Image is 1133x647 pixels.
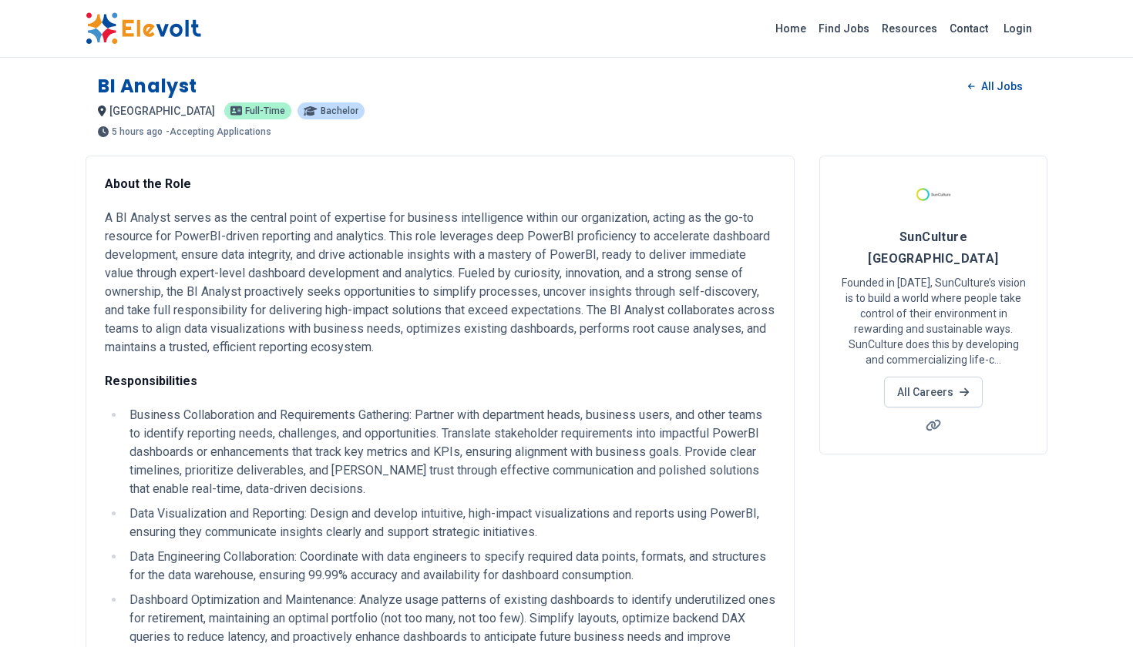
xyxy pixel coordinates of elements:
[112,127,163,136] span: 5 hours ago
[994,13,1041,44] a: Login
[86,12,201,45] img: Elevolt
[839,275,1028,367] p: Founded in [DATE], SunCulture’s vision is to build a world where people take control of their env...
[876,16,943,41] a: Resources
[125,406,775,498] li: Business Collaboration and Requirements Gathering: Partner with department heads, business users,...
[914,175,953,213] img: SunCulture Kenya
[812,16,876,41] a: Find Jobs
[125,505,775,541] li: Data Visualization and Reporting: Design and develop intuitive, high-impact visualizations and re...
[105,209,775,357] p: A BI Analyst serves as the central point of expertise for business intelligence within our organi...
[105,176,191,191] strong: About the Role
[868,230,999,266] span: SunCulture [GEOGRAPHIC_DATA]
[98,74,197,99] h1: BI Analyst
[769,16,812,41] a: Home
[166,127,271,136] p: - Accepting Applications
[943,16,994,41] a: Contact
[245,106,285,116] span: Full-time
[125,548,775,585] li: Data Engineering Collaboration: Coordinate with data engineers to specify required data points, f...
[109,105,215,117] span: [GEOGRAPHIC_DATA]
[105,374,197,388] strong: Responsibilities
[321,106,358,116] span: Bachelor
[956,75,1035,98] a: All Jobs
[884,377,982,407] a: All Careers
